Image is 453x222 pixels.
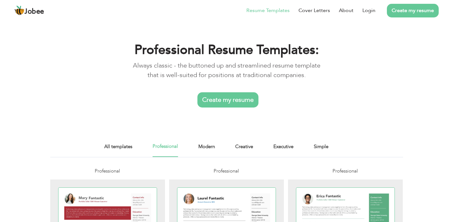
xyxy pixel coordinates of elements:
[333,168,358,174] span: Professional
[128,61,325,80] p: Always classic - the buttoned up and streamlined resume template that is well-suited for position...
[197,92,258,108] a: Create my resume
[387,4,439,17] a: Create my resume
[362,7,375,14] a: Login
[314,143,328,157] a: Simple
[246,7,290,14] a: Resume Templates
[273,143,293,157] a: Executive
[339,7,353,14] a: About
[214,168,239,174] span: Professional
[95,168,120,174] span: Professional
[14,5,44,16] a: Jobee
[153,143,178,157] a: Professional
[24,8,44,15] span: Jobee
[14,5,24,16] img: jobee.io
[299,7,330,14] a: Cover Letters
[235,143,253,157] a: Creative
[198,143,215,157] a: Modern
[104,143,132,157] a: All templates
[128,42,325,58] h1: Professional Resume Templates:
